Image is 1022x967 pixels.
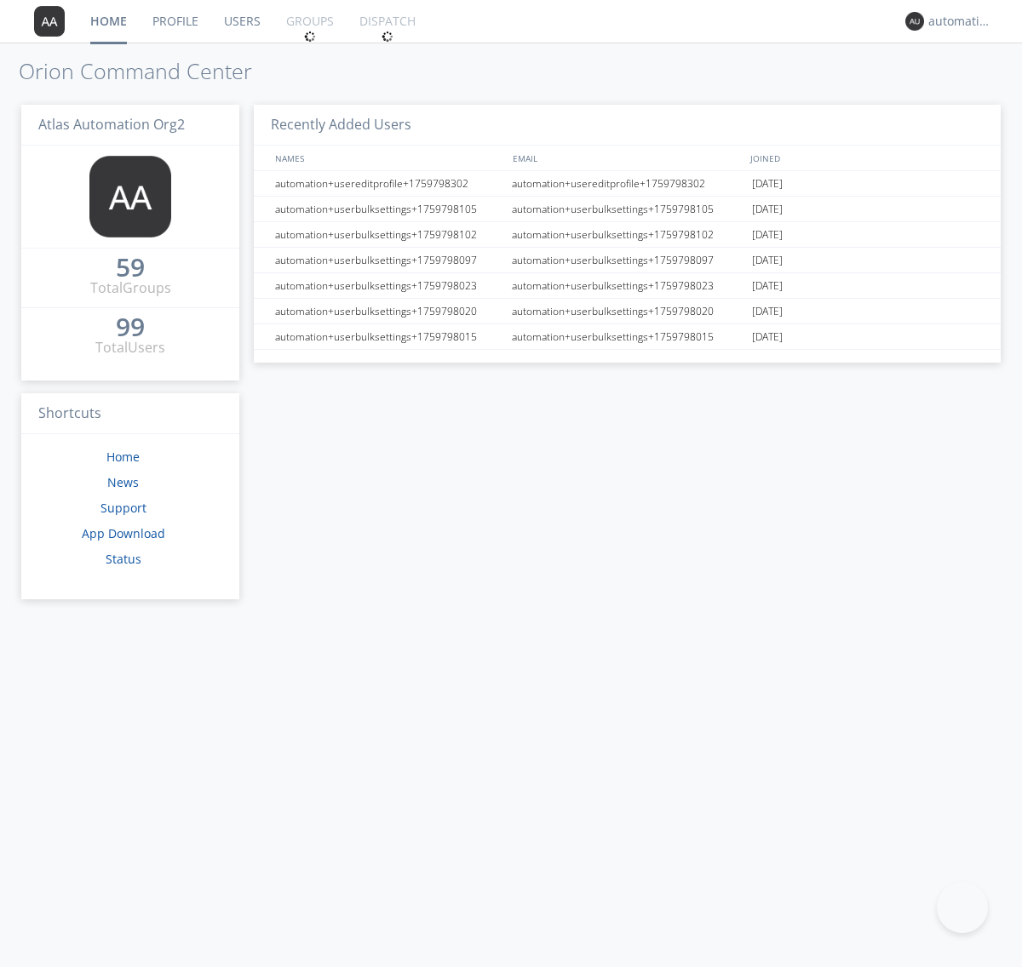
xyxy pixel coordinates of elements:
iframe: Toggle Customer Support [937,882,988,933]
a: Support [100,500,146,516]
span: [DATE] [752,324,783,350]
a: automation+userbulksettings+1759798015automation+userbulksettings+1759798015[DATE] [254,324,1001,350]
div: Total Groups [90,278,171,298]
span: Atlas Automation Org2 [38,115,185,134]
span: [DATE] [752,197,783,222]
img: 373638.png [34,6,65,37]
div: EMAIL [508,146,746,170]
div: automation+userbulksettings+1759798097 [508,248,748,272]
div: automation+userbulksettings+1759798102 [508,222,748,247]
a: automation+userbulksettings+1759798097automation+userbulksettings+1759798097[DATE] [254,248,1001,273]
div: automation+userbulksettings+1759798102 [271,222,507,247]
span: [DATE] [752,273,783,299]
div: automation+userbulksettings+1759798020 [271,299,507,323]
div: automation+atlas+spanish0002+org2 [928,13,992,30]
div: 99 [116,318,145,335]
div: automation+userbulksettings+1759798105 [271,197,507,221]
h3: Shortcuts [21,393,239,435]
div: Total Users [95,338,165,358]
a: automation+userbulksettings+1759798105automation+userbulksettings+1759798105[DATE] [254,197,1001,222]
img: spin.svg [382,31,393,43]
a: automation+usereditprofile+1759798302automation+usereditprofile+1759798302[DATE] [254,171,1001,197]
div: automation+userbulksettings+1759798020 [508,299,748,323]
div: automation+userbulksettings+1759798015 [508,324,748,349]
div: automation+userbulksettings+1759798105 [508,197,748,221]
a: automation+userbulksettings+1759798102automation+userbulksettings+1759798102[DATE] [254,222,1001,248]
a: 99 [116,318,145,338]
span: [DATE] [752,248,783,273]
span: [DATE] [752,171,783,197]
a: automation+userbulksettings+1759798020automation+userbulksettings+1759798020[DATE] [254,299,1001,324]
img: spin.svg [304,31,316,43]
div: JOINED [746,146,985,170]
h3: Recently Added Users [254,105,1001,146]
img: 373638.png [905,12,924,31]
div: automation+usereditprofile+1759798302 [508,171,748,196]
a: App Download [82,525,165,541]
div: 59 [116,259,145,276]
div: NAMES [271,146,504,170]
a: 59 [116,259,145,278]
img: 373638.png [89,156,171,237]
div: automation+userbulksettings+1759798023 [271,273,507,298]
a: Status [106,551,141,567]
div: automation+userbulksettings+1759798097 [271,248,507,272]
a: Home [106,449,140,465]
span: [DATE] [752,222,783,248]
a: automation+userbulksettings+1759798023automation+userbulksettings+1759798023[DATE] [254,273,1001,299]
div: automation+userbulksettings+1759798023 [508,273,748,298]
a: News [107,474,139,490]
div: automation+usereditprofile+1759798302 [271,171,507,196]
span: [DATE] [752,299,783,324]
div: automation+userbulksettings+1759798015 [271,324,507,349]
